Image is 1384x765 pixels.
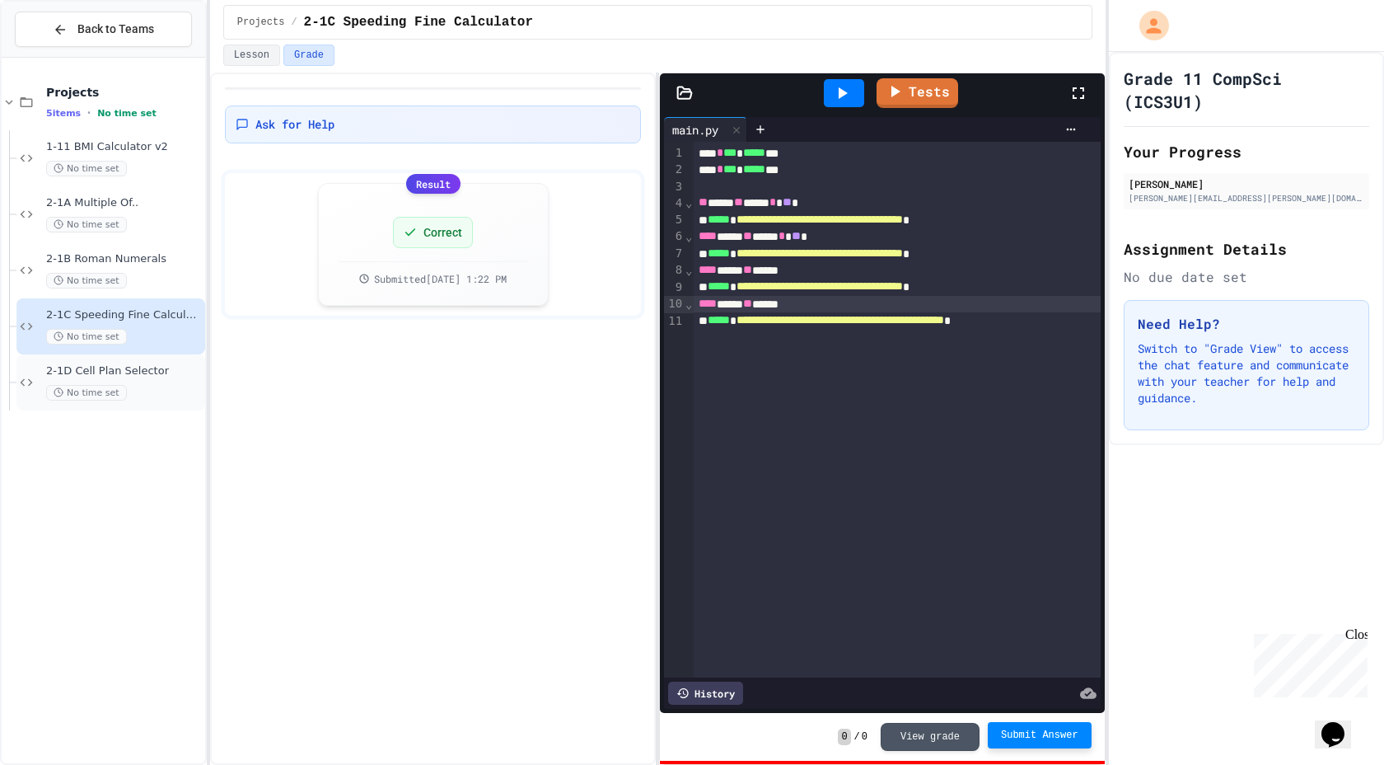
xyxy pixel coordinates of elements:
[46,196,202,210] span: 2-1A Multiple Of..
[237,16,285,29] span: Projects
[406,174,461,194] div: Result
[685,230,693,243] span: Fold line
[1124,267,1369,287] div: No due date set
[46,108,81,119] span: 5 items
[1122,7,1173,45] div: My Account
[664,246,685,262] div: 7
[374,272,507,285] span: Submitted [DATE] 1:22 PM
[685,264,693,277] span: Fold line
[87,106,91,120] span: •
[46,140,202,154] span: 1-11 BMI Calculator v2
[664,162,685,178] div: 2
[304,12,533,32] span: 2-1C Speeding Fine Calculator
[664,296,685,312] div: 10
[1138,314,1355,334] h3: Need Help?
[46,385,127,401] span: No time set
[97,108,157,119] span: No time set
[664,279,685,296] div: 9
[881,723,980,751] button: View grade
[685,196,693,209] span: Fold line
[283,45,334,66] button: Grade
[838,729,850,745] span: 0
[877,78,958,108] a: Tests
[291,16,297,29] span: /
[15,12,192,47] button: Back to Teams
[1129,192,1364,204] div: [PERSON_NAME][EMAIL_ADDRESS][PERSON_NAME][DOMAIN_NAME]
[854,730,860,744] span: /
[7,7,114,105] div: Chat with us now!Close
[1124,67,1369,113] h1: Grade 11 CompSci (ICS3U1)
[1247,627,1368,697] iframe: chat widget
[664,212,685,228] div: 5
[668,682,743,705] div: History
[664,262,685,279] div: 8
[1124,140,1369,163] h2: Your Progress
[1124,237,1369,260] h2: Assignment Details
[664,179,685,195] div: 3
[46,161,127,176] span: No time set
[1001,729,1078,742] span: Submit Answer
[988,722,1092,749] button: Submit Answer
[664,121,727,138] div: main.py
[664,195,685,212] div: 4
[664,313,685,347] div: 11
[223,45,280,66] button: Lesson
[862,730,867,744] span: 0
[46,252,202,266] span: 2-1B Roman Numerals
[255,116,334,133] span: Ask for Help
[1138,340,1355,406] p: Switch to "Grade View" to access the chat feature and communicate with your teacher for help and ...
[685,298,693,311] span: Fold line
[46,329,127,345] span: No time set
[46,308,202,322] span: 2-1C Speeding Fine Calculator
[46,85,202,100] span: Projects
[77,21,154,38] span: Back to Teams
[46,273,127,289] span: No time set
[46,217,127,232] span: No time set
[423,224,462,241] span: Correct
[664,145,685,162] div: 1
[664,228,685,245] div: 6
[1315,699,1368,749] iframe: chat widget
[664,117,747,142] div: main.py
[1129,176,1364,191] div: [PERSON_NAME]
[46,364,202,378] span: 2-1D Cell Plan Selector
